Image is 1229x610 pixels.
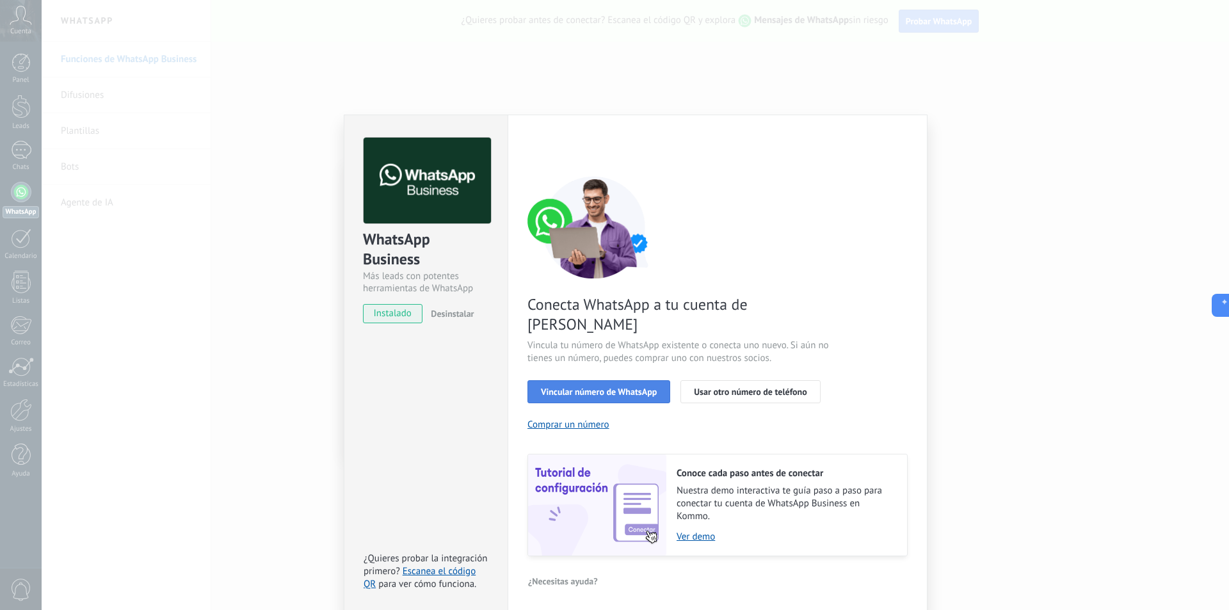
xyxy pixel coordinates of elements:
button: Comprar un número [527,419,609,431]
span: para ver cómo funciona. [378,578,476,590]
a: Escanea el código QR [364,565,476,590]
span: instalado [364,304,422,323]
img: connect number [527,176,662,278]
div: WhatsApp Business [363,229,489,270]
button: Desinstalar [426,304,474,323]
a: Ver demo [677,531,894,543]
button: Usar otro número de teléfono [680,380,820,403]
span: Vincula tu número de WhatsApp existente o conecta uno nuevo. Si aún no tienes un número, puedes c... [527,339,832,365]
button: Vincular número de WhatsApp [527,380,670,403]
span: ¿Necesitas ayuda? [528,577,598,586]
span: Vincular número de WhatsApp [541,387,657,396]
span: Conecta WhatsApp a tu cuenta de [PERSON_NAME] [527,294,832,334]
h2: Conoce cada paso antes de conectar [677,467,894,479]
img: logo_main.png [364,138,491,224]
span: Usar otro número de teléfono [694,387,807,396]
span: Desinstalar [431,308,474,319]
span: ¿Quieres probar la integración primero? [364,552,488,577]
span: Nuestra demo interactiva te guía paso a paso para conectar tu cuenta de WhatsApp Business en Kommo. [677,485,894,523]
div: Más leads con potentes herramientas de WhatsApp [363,270,489,294]
button: ¿Necesitas ayuda? [527,572,598,591]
